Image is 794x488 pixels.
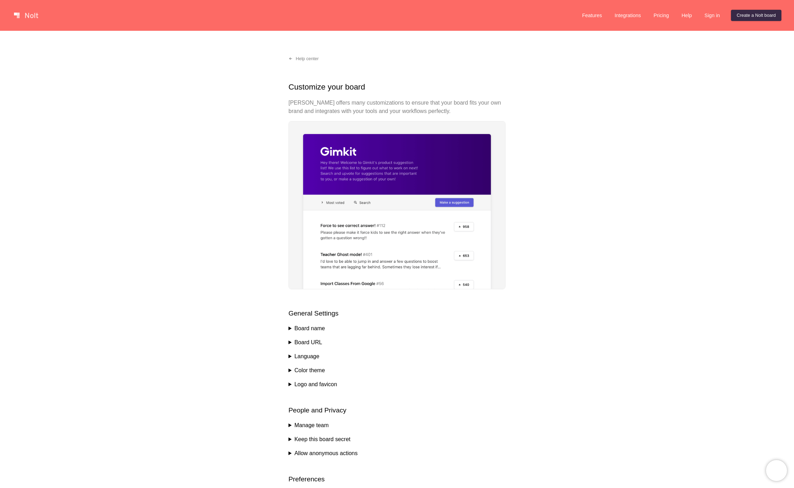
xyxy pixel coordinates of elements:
[288,121,506,289] img: Examples of board customizations
[766,460,787,481] iframe: Chatra live chat
[288,352,506,361] summary: Language
[676,10,698,21] a: Help
[288,324,506,333] summary: Board name
[288,449,506,458] summary: Allow anonymous actions
[699,10,725,21] a: Sign in
[283,53,324,64] a: Help center
[288,99,506,115] p: [PERSON_NAME] offers many customizations to ensure that your board fits your own brand and integr...
[288,81,506,93] h1: Customize your board
[288,421,506,430] summary: Manage team
[288,338,506,347] summary: Board URL
[648,10,675,21] a: Pricing
[288,405,506,416] h2: People and Privacy
[731,10,781,21] a: Create a Nolt board
[288,366,506,375] summary: Color theme
[577,10,608,21] a: Features
[288,435,506,444] summary: Keep this board secret
[609,10,646,21] a: Integrations
[288,309,506,319] h2: General Settings
[288,380,506,389] summary: Logo and favicon
[288,474,506,485] h2: Preferences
